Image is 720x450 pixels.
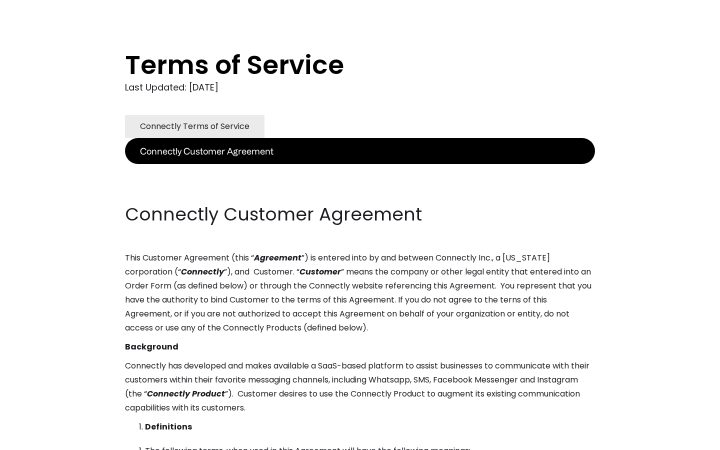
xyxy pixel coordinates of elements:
[147,388,225,399] em: Connectly Product
[254,252,301,263] em: Agreement
[20,432,60,446] ul: Language list
[10,431,60,446] aside: Language selected: English
[125,251,595,335] p: This Customer Agreement (this “ ”) is entered into by and between Connectly Inc., a [US_STATE] co...
[140,144,273,158] div: Connectly Customer Agreement
[181,266,224,277] em: Connectly
[145,421,192,432] strong: Definitions
[140,119,249,133] div: Connectly Terms of Service
[125,341,178,352] strong: Background
[299,266,341,277] em: Customer
[125,202,595,227] h2: Connectly Customer Agreement
[125,183,595,197] p: ‍
[125,164,595,178] p: ‍
[125,50,555,80] h1: Terms of Service
[125,80,595,95] div: Last Updated: [DATE]
[125,359,595,415] p: Connectly has developed and makes available a SaaS-based platform to assist businesses to communi...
